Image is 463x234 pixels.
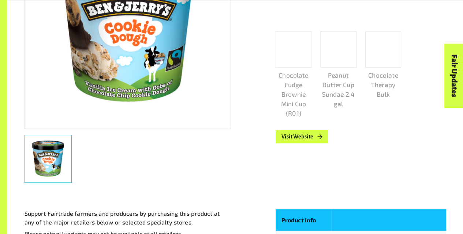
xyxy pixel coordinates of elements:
p: Product Info [281,215,326,225]
a: Chocolate Fudge Brownie Mini Cup (R01) [276,31,312,118]
p: Support Fairtrade farmers and producers by purchasing this product at any of the major retailers ... [25,209,231,227]
p: Chocolate Fudge Brownie Mini Cup (R01) [276,71,312,119]
p: Chocolate Therapy Bulk [365,71,402,99]
a: Chocolate Therapy Bulk [365,31,402,99]
a: Visit Website [276,130,328,143]
a: Peanut Butter Cup Sundae 2.4 gal [320,31,356,109]
p: Peanut Butter Cup Sundae 2.4 gal [320,71,356,109]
